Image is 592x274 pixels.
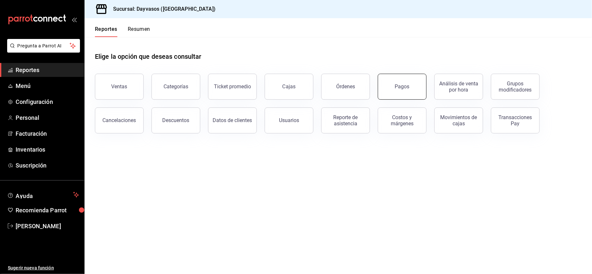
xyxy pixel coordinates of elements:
[16,191,71,199] span: Ayuda
[103,117,136,123] div: Cancelaciones
[16,97,79,106] span: Configuración
[279,117,299,123] div: Usuarios
[336,83,355,90] div: Órdenes
[16,113,79,122] span: Personal
[434,74,483,100] button: Análisis de venta por hora
[213,117,252,123] div: Datos de clientes
[72,17,77,22] button: open_drawer_menu
[16,81,79,90] span: Menú
[382,114,422,127] div: Costos y márgenes
[265,107,313,133] button: Usuarios
[495,114,535,127] div: Transacciones Pay
[16,222,79,230] span: [PERSON_NAME]
[151,74,200,100] button: Categorías
[208,107,257,133] button: Datos de clientes
[95,74,144,100] button: Ventas
[395,83,410,90] div: Pagos
[208,74,257,100] button: Ticket promedio
[16,206,79,215] span: Recomienda Parrot
[378,107,427,133] button: Costos y márgenes
[151,107,200,133] button: Descuentos
[5,47,80,54] a: Pregunta a Parrot AI
[439,114,479,127] div: Movimientos de cajas
[95,52,202,61] h1: Elige la opción que deseas consultar
[321,74,370,100] button: Órdenes
[283,83,296,91] div: Cajas
[491,107,540,133] button: Transacciones Pay
[95,107,144,133] button: Cancelaciones
[7,39,80,53] button: Pregunta a Parrot AI
[16,129,79,138] span: Facturación
[321,107,370,133] button: Reporte de asistencia
[16,161,79,170] span: Suscripción
[108,5,216,13] h3: Sucursal: Dayvasos ([GEOGRAPHIC_DATA])
[495,81,535,93] div: Grupos modificadores
[95,26,150,37] div: navigation tabs
[439,81,479,93] div: Análisis de venta por hora
[112,83,127,90] div: Ventas
[325,114,366,127] div: Reporte de asistencia
[164,83,188,90] div: Categorías
[214,83,251,90] div: Ticket promedio
[491,74,540,100] button: Grupos modificadores
[16,145,79,154] span: Inventarios
[378,74,427,100] button: Pagos
[8,265,79,271] span: Sugerir nueva función
[128,26,150,37] button: Resumen
[265,74,313,100] a: Cajas
[95,26,117,37] button: Reportes
[16,66,79,74] span: Reportes
[434,107,483,133] button: Movimientos de cajas
[163,117,190,123] div: Descuentos
[18,43,70,49] span: Pregunta a Parrot AI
